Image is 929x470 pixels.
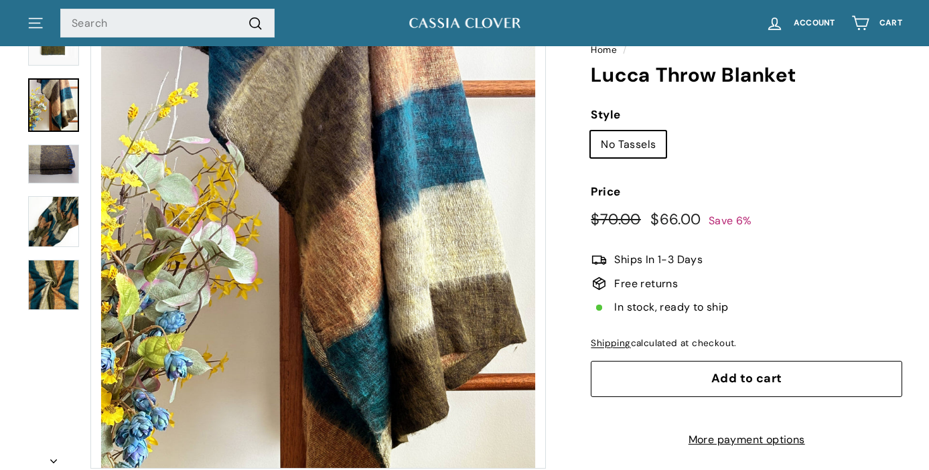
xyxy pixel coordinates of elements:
[60,9,275,38] input: Search
[28,78,79,132] a: Lucca Throw Blanket
[591,43,902,58] nav: breadcrumbs
[650,210,701,229] span: $66.00
[843,3,910,43] a: Cart
[614,299,728,316] span: In stock, ready to ship
[591,106,902,124] label: Style
[28,195,79,246] img: Lucca Throw Blanket
[614,251,703,268] span: Ships In 1-3 Days
[28,259,79,309] img: Lucca Throw Blanket
[591,44,617,56] a: Home
[591,361,902,397] button: Add to cart
[591,64,902,86] h1: Lucca Throw Blanket
[758,3,843,43] a: Account
[591,183,902,201] label: Price
[711,370,782,386] span: Add to cart
[591,131,666,158] label: No Tassels
[28,144,79,183] img: Lucca Throw Blanket
[709,214,752,228] span: Save 6%
[27,445,80,469] button: Next
[591,210,640,229] span: $70.00
[879,19,902,27] span: Cart
[591,431,902,449] a: More payment options
[614,275,678,293] span: Free returns
[591,337,630,349] a: Shipping
[28,259,79,310] a: Lucca Throw Blanket
[620,44,630,56] span: /
[591,336,902,351] div: calculated at checkout.
[794,19,835,27] span: Account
